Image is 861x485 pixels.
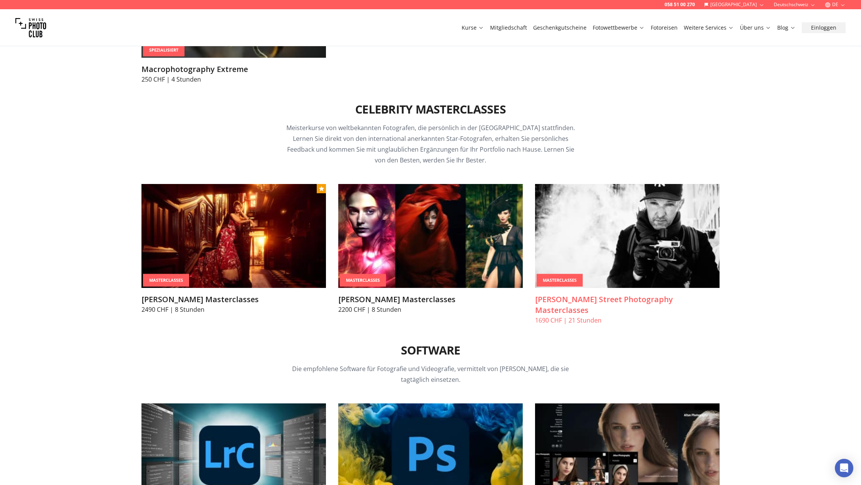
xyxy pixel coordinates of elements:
[737,22,774,33] button: Über uns
[462,24,484,32] a: Kurse
[535,184,720,325] a: Phil Penman Street Photography MasterclassesMasterClasses[PERSON_NAME] Street Photography Masterc...
[141,184,326,288] img: Lindsay Adler Masterclasses
[590,22,648,33] button: Fotowettbewerbe
[835,459,853,477] div: Open Intercom Messenger
[684,24,734,32] a: Weitere Services
[338,305,523,314] p: 2200 CHF | 8 Stunden
[143,274,189,287] div: MasterClasses
[535,316,720,325] p: 1690 CHF | 21 Stunden
[338,184,523,288] img: Marco Benedetti Masterclasses
[774,22,799,33] button: Blog
[338,184,523,314] a: Marco Benedetti MasterclassesMasterClasses[PERSON_NAME] Masterclasses2200 CHF | 8 Stunden
[286,124,575,164] span: Meisterkurse von weltbekannten Fotografen, die persönlich in der [GEOGRAPHIC_DATA] stattfinden. L...
[593,24,645,32] a: Fotowettbewerbe
[777,24,796,32] a: Blog
[340,274,386,287] div: MasterClasses
[141,184,326,314] a: Lindsay Adler MasterclassesMasterClasses[PERSON_NAME] Masterclasses2490 CHF | 8 Stunden
[487,22,530,33] button: Mitgliedschaft
[292,365,569,384] span: Die empfohlene Software für Fotografie und Videografie, vermittelt von [PERSON_NAME], die sie tag...
[338,294,523,305] h3: [PERSON_NAME] Masterclasses
[141,294,326,305] h3: [PERSON_NAME] Masterclasses
[355,102,506,116] h2: Celebrity Masterclasses
[740,24,771,32] a: Über uns
[681,22,737,33] button: Weitere Services
[459,22,487,33] button: Kurse
[533,24,587,32] a: Geschenkgutscheine
[401,343,460,357] h2: Software
[537,274,583,287] div: MasterClasses
[530,22,590,33] button: Geschenkgutscheine
[141,75,326,84] p: 250 CHF | 4 Stunden
[665,2,695,8] a: 058 51 00 270
[648,22,681,33] button: Fotoreisen
[141,64,326,75] h3: Macrophotography Extreme
[535,184,720,288] img: Phil Penman Street Photography Masterclasses
[143,44,184,57] div: Spezialisiert
[651,24,678,32] a: Fotoreisen
[490,24,527,32] a: Mitgliedschaft
[15,12,46,43] img: Swiss photo club
[535,294,720,316] h3: [PERSON_NAME] Street Photography Masterclasses
[802,22,846,33] button: Einloggen
[141,305,326,314] p: 2490 CHF | 8 Stunden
